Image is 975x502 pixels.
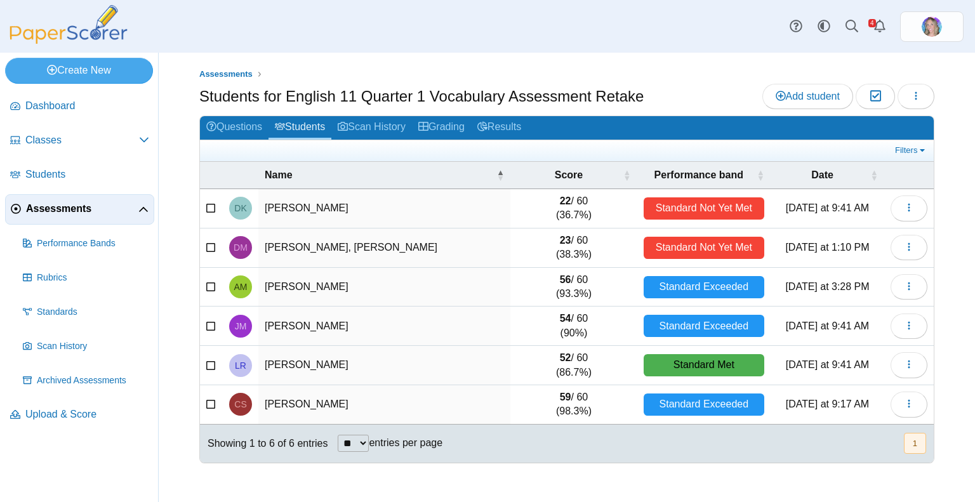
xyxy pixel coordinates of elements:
[510,268,637,307] td: / 60 (93.3%)
[26,202,138,216] span: Assessments
[560,274,571,285] b: 56
[560,352,571,363] b: 52
[37,237,149,250] span: Performance Bands
[18,263,154,293] a: Rubrics
[37,374,149,387] span: Archived Assessments
[5,35,132,46] a: PaperScorer
[5,194,154,225] a: Assessments
[644,197,765,220] div: Standard Not Yet Met
[786,320,869,331] time: Oct 1, 2025 at 9:41 AM
[37,272,149,284] span: Rubrics
[5,160,154,190] a: Students
[644,354,765,376] div: Standard Met
[258,307,510,346] td: [PERSON_NAME]
[5,126,154,156] a: Classes
[517,168,620,182] span: Score
[560,392,571,402] b: 59
[510,228,637,268] td: / 60 (38.3%)
[623,169,631,182] span: Score : Activate to sort
[644,237,765,259] div: Standard Not Yet Met
[5,5,132,44] img: PaperScorer
[200,116,269,140] a: Questions
[762,84,853,109] a: Add student
[234,282,248,291] span: Anika Mitchell
[644,168,755,182] span: Performance band
[785,242,869,253] time: Oct 3, 2025 at 1:10 PM
[786,399,869,409] time: Oct 2, 2025 at 9:17 AM
[510,385,637,425] td: / 60 (98.3%)
[234,400,246,409] span: Christopher Schankweiler
[18,297,154,327] a: Standards
[560,235,571,246] b: 23
[5,400,154,430] a: Upload & Score
[903,433,926,454] nav: pagination
[235,322,247,331] span: Joshua Montoya
[25,99,149,113] span: Dashboard
[258,385,510,425] td: [PERSON_NAME]
[777,168,868,182] span: Date
[412,116,471,140] a: Grading
[265,168,494,182] span: Name
[37,306,149,319] span: Standards
[870,169,878,182] span: Date : Activate to sort
[258,268,510,307] td: [PERSON_NAME]
[37,340,149,353] span: Scan History
[757,169,764,182] span: Performance band : Activate to sort
[5,91,154,122] a: Dashboard
[199,86,644,107] h1: Students for English 11 Quarter 1 Vocabulary Assessment Retake
[196,67,256,83] a: Assessments
[510,307,637,346] td: / 60 (90%)
[18,366,154,396] a: Archived Assessments
[25,407,149,421] span: Upload & Score
[644,315,765,337] div: Standard Exceeded
[922,17,942,37] span: Sara Williams
[200,425,328,463] div: Showing 1 to 6 of 6 entries
[904,433,926,454] button: 1
[471,116,527,140] a: Results
[18,228,154,259] a: Performance Bands
[510,346,637,385] td: / 60 (86.7%)
[644,393,765,416] div: Standard Exceeded
[560,313,571,324] b: 54
[234,243,248,252] span: David Mendoza Montoya
[331,116,412,140] a: Scan History
[892,144,931,157] a: Filters
[369,437,442,448] label: entries per page
[644,276,765,298] div: Standard Exceeded
[785,281,869,292] time: Oct 1, 2025 at 3:28 PM
[234,204,246,213] span: Dominic Kuzela
[900,11,964,42] a: ps.v2M9Ba2uJqV0smYq
[258,228,510,268] td: [PERSON_NAME], [PERSON_NAME]
[25,168,149,182] span: Students
[269,116,331,140] a: Students
[776,91,840,102] span: Add student
[786,202,869,213] time: Oct 1, 2025 at 9:41 AM
[922,17,942,37] img: ps.v2M9Ba2uJqV0smYq
[199,69,253,79] span: Assessments
[5,58,153,83] a: Create New
[18,331,154,362] a: Scan History
[510,189,637,228] td: / 60 (36.7%)
[496,169,504,182] span: Name : Activate to invert sorting
[235,361,246,370] span: Logan Ryan
[786,359,869,370] time: Oct 1, 2025 at 9:41 AM
[258,346,510,385] td: [PERSON_NAME]
[866,13,894,41] a: Alerts
[25,133,139,147] span: Classes
[258,189,510,228] td: [PERSON_NAME]
[560,195,571,206] b: 22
